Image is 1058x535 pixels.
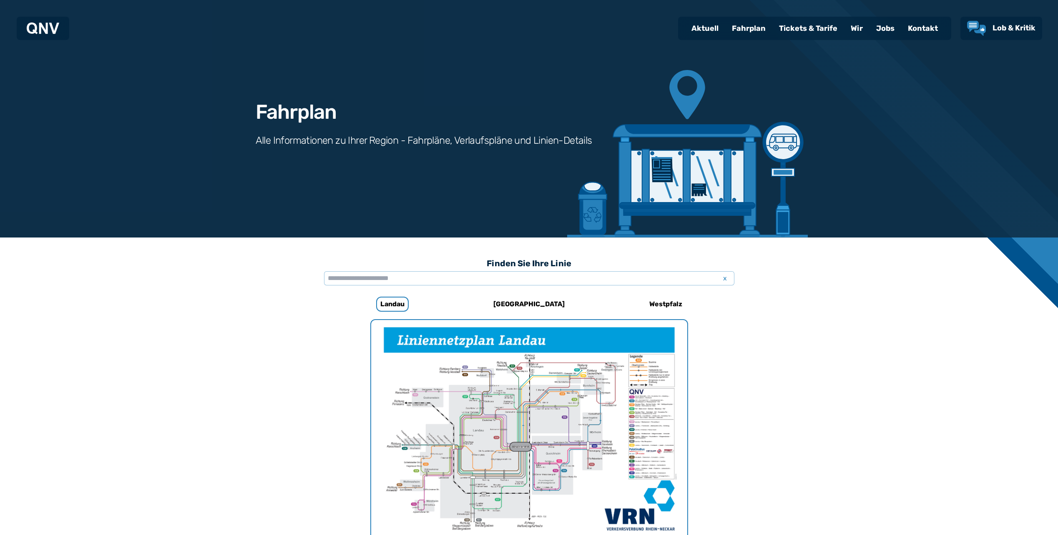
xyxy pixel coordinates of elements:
[256,102,337,122] h1: Fahrplan
[337,294,448,314] a: Landau
[646,297,686,311] h6: Westpfalz
[719,273,731,283] span: x
[993,23,1035,32] span: Lob & Kritik
[772,17,844,39] a: Tickets & Tarife
[27,20,59,37] a: QNV Logo
[256,134,592,147] h3: Alle Informationen zu Ihrer Region - Fahrpläne, Verlaufspläne und Linien-Details
[967,21,1035,36] a: Lob & Kritik
[324,254,734,272] h3: Finden Sie Ihre Linie
[870,17,901,39] a: Jobs
[685,17,725,39] a: Aktuell
[844,17,870,39] a: Wir
[474,294,585,314] a: [GEOGRAPHIC_DATA]
[611,294,721,314] a: Westpfalz
[901,17,945,39] a: Kontakt
[27,22,59,34] img: QNV Logo
[490,297,568,311] h6: [GEOGRAPHIC_DATA]
[725,17,772,39] a: Fahrplan
[376,297,409,312] h6: Landau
